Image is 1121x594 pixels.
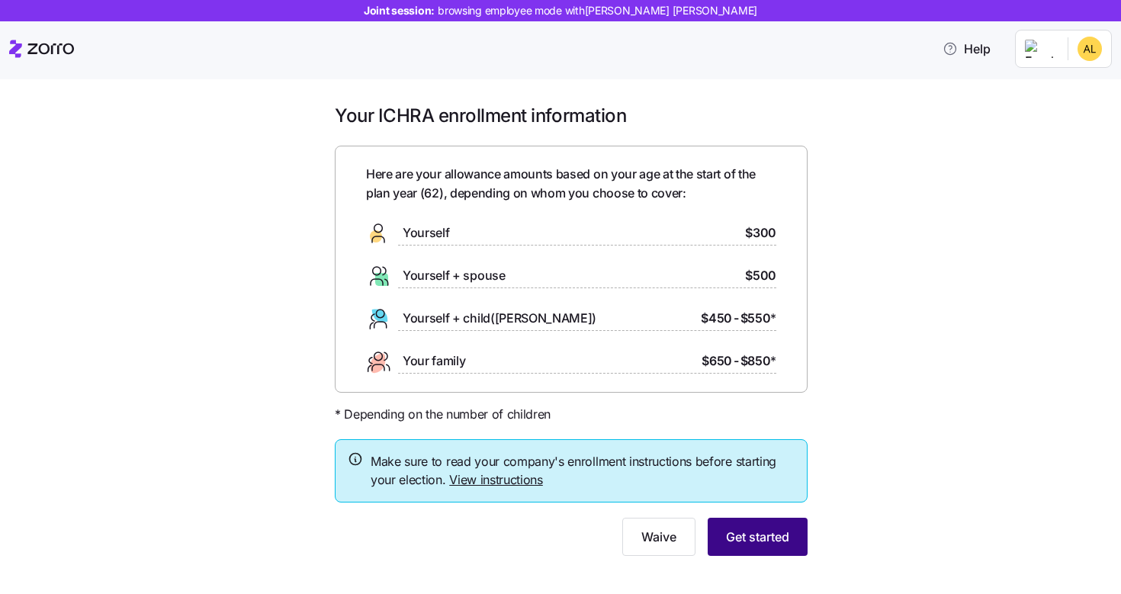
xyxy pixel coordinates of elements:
h1: Your ICHRA enrollment information [335,104,808,127]
a: View instructions [449,472,543,487]
span: $500 [745,266,776,285]
span: - [734,352,739,371]
span: Make sure to read your company's enrollment instructions before starting your election. [371,452,795,490]
span: $850 [740,352,776,371]
button: Get started [708,518,808,556]
span: Yourself [403,223,449,242]
span: $550 [740,309,776,328]
button: Waive [622,518,695,556]
span: $650 [702,352,732,371]
span: $300 [745,223,776,242]
span: Yourself + child([PERSON_NAME]) [403,309,596,328]
img: 342794d99c1627e171140784b4b88650 [1078,37,1102,61]
span: $450 [701,309,732,328]
span: Here are your allowance amounts based on your age at the start of the plan year ( 62 ), depending... [366,165,776,203]
span: Waive [641,528,676,546]
span: Your family [403,352,465,371]
span: Yourself + spouse [403,266,506,285]
span: browsing employee mode with [PERSON_NAME] [PERSON_NAME] [438,3,757,18]
span: Get started [726,528,789,546]
img: Employer logo [1025,40,1055,58]
span: - [734,309,739,328]
button: Help [930,34,1003,64]
span: Help [943,40,991,58]
span: * Depending on the number of children [335,405,551,424]
span: Joint session: [364,3,757,18]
